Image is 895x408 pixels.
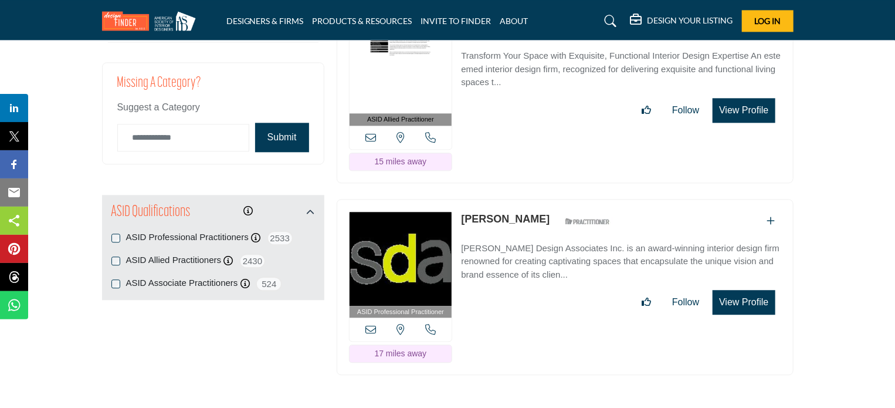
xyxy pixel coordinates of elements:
a: ABOUT [500,16,528,26]
a: INVITE TO FINDER [421,16,491,26]
p: [PERSON_NAME] Design Associates Inc. is an award-winning interior design firm renowned for creati... [461,242,781,282]
button: Log In [742,10,794,32]
input: ASID Allied Practitioners checkbox [111,257,120,265]
span: 17 miles away [375,349,427,358]
div: DESIGN YOUR LISTING [630,14,733,28]
button: Follow [665,291,707,314]
a: ASID Allied Practitioner [350,19,452,126]
span: Suggest a Category [117,102,200,112]
p: Melinda Sechrist [461,211,550,227]
a: PRODUCTS & RESOURCES [313,16,412,26]
span: 15 miles away [375,157,427,166]
a: Add To List [767,216,775,226]
h5: DESIGN YOUR LISTING [647,15,733,26]
img: Karen Hirschman, ASID Allied [350,19,452,113]
span: 2533 [267,231,293,245]
p: Transform Your Space with Exquisite, Functional Interior Design Expertise An esteemed interior de... [461,49,781,89]
h2: Missing a Category? [117,75,309,100]
label: ASID Professional Practitioners [126,231,249,244]
span: 524 [256,277,282,291]
button: Like listing [634,99,659,122]
a: ASID Professional Practitioner [350,212,452,318]
button: Follow [665,99,707,122]
a: [PERSON_NAME] Design Associates Inc. is an award-winning interior design firm renowned for creati... [461,235,781,282]
button: View Profile [713,290,775,315]
input: Category Name [117,124,249,151]
a: Transform Your Space with Exquisite, Functional Interior Design Expertise An esteemed interior de... [461,42,781,89]
a: Search [593,12,624,31]
button: Submit [255,123,309,152]
label: ASID Allied Practitioners [126,254,222,267]
a: DESIGNERS & FIRMS [226,16,304,26]
h2: ASID Qualifications [111,202,191,223]
button: Like listing [634,291,659,314]
input: ASID Professional Practitioners checkbox [111,234,120,242]
img: Site Logo [102,11,202,31]
span: ASID Allied Practitioner [367,114,434,124]
span: Log In [754,16,781,26]
span: 2430 [239,254,266,268]
label: ASID Associate Practitioners [126,277,238,290]
a: [PERSON_NAME] [461,213,550,225]
input: ASID Associate Practitioners checkbox [111,279,120,288]
a: Information about [244,206,253,216]
button: View Profile [713,98,775,123]
span: ASID Professional Practitioner [357,307,444,317]
img: ASID Qualified Practitioners Badge Icon [561,214,613,229]
img: Melinda Sechrist [350,212,452,306]
div: Click to view information [244,204,253,218]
